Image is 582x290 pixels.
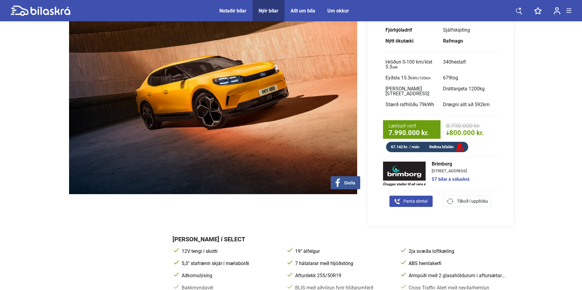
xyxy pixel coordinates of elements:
[432,169,469,173] span: [STREET_ADDRESS]
[385,38,413,44] b: Nýtt ökutæki
[443,38,463,44] b: Rafmagn
[443,75,458,81] span: 679
[443,59,466,65] span: 340
[259,8,278,14] a: Nýir bílar
[479,86,485,92] span: kg
[385,86,429,96] span: [PERSON_NAME][STREET_ADDRESS]
[180,260,280,267] span: 5,3" stafrænn skjár í mælaborði
[294,260,393,267] span: 7 hátalarar með hljóðstöng
[451,59,466,65] span: hestafl
[446,123,493,129] span: 8.790.000 kr.
[291,8,315,14] a: Allt um bíla
[403,198,427,204] span: Panta símtal
[180,248,280,254] span: 12V tengi í skotti
[483,102,490,107] span: km
[294,248,393,254] span: 19" álfelgur
[386,143,424,150] div: 67.142 kr. / mán
[389,123,435,130] span: Lækkað verð
[392,65,398,69] sub: sek
[327,8,349,14] a: Um okkur
[425,102,434,107] span: kWh
[443,102,490,107] span: Drægni allt að 592
[424,143,468,151] a: Reikna bílalán
[410,76,431,80] sub: kWh/100km
[389,130,435,136] span: 7.990.000 kr.
[331,176,360,189] button: Deila
[385,75,431,81] span: Eyðsla 15.3
[446,129,493,136] span: 800.000 kr.
[451,75,458,81] span: tog
[344,180,355,186] span: Deila
[554,7,560,15] img: user-login.svg
[219,8,246,14] a: Notaðir bílar
[443,86,485,92] span: Dráttargeta 1200
[457,198,488,204] span: Tilboð í uppítöku
[385,27,412,33] b: Fjórhjóladrif
[432,162,469,166] span: Brimborg
[432,177,469,182] a: 57 bílar á söluskrá
[443,27,470,33] span: Sjálfskipting
[385,102,434,107] span: Stærð rafhlöðu 79
[407,248,507,254] span: 2ja svæða loftkæling
[385,59,432,70] span: Hröðun 0-100 km/klst 5.3
[407,260,507,267] span: ABS hemlakerfi
[173,236,245,243] span: [PERSON_NAME] í SELECT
